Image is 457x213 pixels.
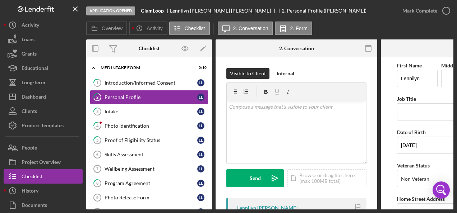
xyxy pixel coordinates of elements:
[4,104,83,118] button: Clients
[4,75,83,90] button: Long-Term
[4,155,83,169] button: Project Overview
[194,66,207,70] div: 0 / 10
[96,109,98,114] tspan: 3
[96,152,98,157] tspan: 6
[250,169,261,187] div: Send
[141,8,164,14] b: GlamLoop
[197,122,204,129] div: L L
[22,18,39,34] div: Activity
[230,68,266,79] div: Visible to Client
[275,22,312,35] button: 2. Form
[4,61,83,75] button: Educational
[96,80,98,85] tspan: 1
[22,169,42,185] div: Checklist
[90,90,208,104] a: 2Personal ProfileLL
[226,169,284,187] button: Send
[105,109,197,114] div: Intake
[397,96,416,102] label: Job Title
[105,195,197,200] div: Photo Release Form
[129,22,167,35] button: Activity
[226,68,269,79] button: Visible to Client
[90,76,208,90] a: 1Introduction/Informed ConsentLL
[105,180,197,186] div: Program Agreement
[105,123,197,129] div: Photo Identification
[96,123,99,128] tspan: 4
[22,184,38,200] div: History
[170,8,277,14] div: Lennilyn [PERSON_NAME] [PERSON_NAME]
[139,46,160,51] div: Checklist
[22,90,46,106] div: Dashboard
[4,47,83,61] button: Grants
[102,25,123,31] label: Overview
[4,90,83,104] button: Dashboard
[397,62,422,68] label: First Name
[4,184,83,198] button: History
[4,32,83,47] button: Loans
[96,95,98,99] tspan: 2
[185,25,205,31] label: Checklist
[96,167,98,171] tspan: 7
[86,22,127,35] button: Overview
[4,118,83,133] button: Product Templates
[105,152,197,157] div: Skills Assessment
[197,165,204,172] div: L L
[277,68,294,79] div: Internal
[197,94,204,101] div: L L
[397,129,426,135] label: Date of Birth
[197,108,204,115] div: L L
[90,133,208,147] a: 5Proof of Eligibility StatusLL
[4,141,83,155] button: People
[402,4,437,18] div: Mark Complete
[96,181,98,185] tspan: 8
[4,18,83,32] button: Activity
[105,94,197,100] div: Personal Profile
[101,66,189,70] div: MED Intake Form
[197,194,204,201] div: L L
[90,176,208,190] a: 8Program AgreementLL
[233,25,268,31] label: 2. Conversation
[197,180,204,187] div: L L
[22,118,64,134] div: Product Templates
[397,196,445,202] label: Home Street Address
[4,198,83,212] button: Documents
[433,181,450,199] div: Open Intercom Messenger
[22,47,37,63] div: Grants
[105,80,197,86] div: Introduction/Informed Consent
[169,22,210,35] button: Checklist
[401,176,429,182] div: Non Veteran
[105,137,197,143] div: Proof of Eligibility Status
[96,195,98,200] tspan: 9
[273,68,298,79] button: Internal
[4,169,83,184] button: Checklist
[86,6,135,15] div: Application Opened
[90,147,208,162] a: 6Skills AssessmentLL
[22,61,48,77] div: Educational
[197,79,204,86] div: L L
[96,138,98,142] tspan: 5
[279,46,314,51] div: 2. Conversation
[147,25,162,31] label: Activity
[22,32,34,48] div: Loans
[90,162,208,176] a: 7Wellbeing AssessmentLL
[218,22,273,35] button: 2. Conversation
[105,166,197,172] div: Wellbeing Assessment
[395,4,453,18] button: Mark Complete
[290,25,308,31] label: 2. Form
[22,155,61,171] div: Project Overview
[282,8,366,14] div: 2. Personal Profile ([PERSON_NAME])
[22,75,45,91] div: Long-Term
[90,190,208,205] a: 9Photo Release FormLL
